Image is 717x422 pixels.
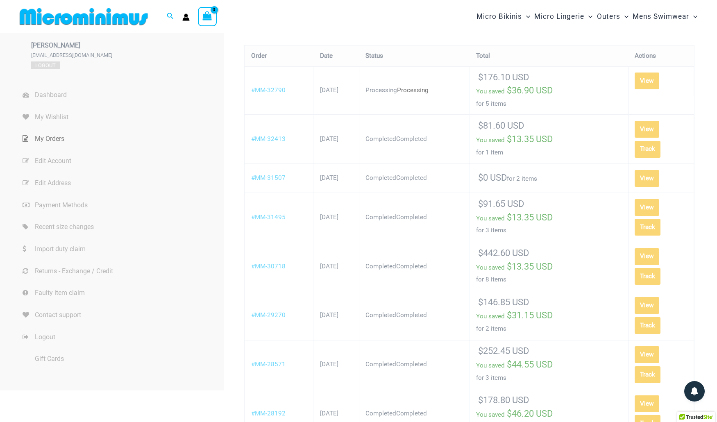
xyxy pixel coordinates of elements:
[478,199,524,209] span: 91.65 USD
[23,238,224,260] a: Import duty claim
[532,4,594,29] a: Micro LingerieMenu ToggleMenu Toggle
[597,6,620,27] span: Outers
[474,4,532,29] a: Micro BikinisMenu ToggleMenu Toggle
[35,89,222,101] span: Dashboard
[478,72,529,82] span: 176.10 USD
[470,66,629,115] td: for 5 items
[35,265,222,277] span: Returns - Exchange / Credit
[635,219,660,236] a: Track order number MM-31495
[251,263,286,270] a: View order number MM-30718
[476,358,622,372] div: You saved
[635,170,659,187] a: View order MM-31507
[534,6,584,27] span: Micro Lingerie
[478,248,483,258] span: $
[635,52,656,59] span: Actions
[31,52,112,58] span: [EMAIL_ADDRESS][DOMAIN_NAME]
[507,310,553,320] span: 31.15 USD
[23,150,224,172] a: Edit Account
[478,172,507,183] span: 0 USD
[251,361,286,368] a: View order number MM-28571
[35,331,222,343] span: Logout
[23,260,224,282] a: Returns - Exchange / Credit
[478,395,529,405] span: 178.80 USD
[23,128,224,150] a: My Orders
[478,297,483,307] span: $
[31,41,112,49] span: [PERSON_NAME]
[320,52,333,59] span: Date
[507,85,512,95] span: $
[478,120,524,131] span: 81.60 USD
[320,311,338,319] time: [DATE]
[470,242,629,291] td: for 8 items
[522,6,530,27] span: Menu Toggle
[478,395,483,405] span: $
[365,52,383,59] span: Status
[635,317,660,334] a: Track order number MM-29270
[251,52,267,59] span: Order
[595,4,631,29] a: OutersMenu ToggleMenu Toggle
[359,242,470,291] td: CompletedCompleted
[198,7,217,26] a: View Shopping Cart, empty
[689,6,697,27] span: Menu Toggle
[397,86,429,94] mark: Processing
[35,353,222,365] span: Gift Cards
[35,221,222,233] span: Recent size changes
[359,193,470,242] td: CompletedCompleted
[478,120,483,131] span: $
[478,172,483,183] span: $
[470,340,629,389] td: for 3 items
[476,133,622,147] div: You saved
[182,14,190,21] a: Account icon link
[16,7,151,26] img: MM SHOP LOGO FLAT
[635,73,659,89] a: View order MM-32790
[476,408,622,421] div: You saved
[476,261,622,274] div: You saved
[635,121,659,138] a: View order MM-32413
[635,268,660,285] a: Track order number MM-30718
[320,135,338,143] time: [DATE]
[35,177,222,189] span: Edit Address
[635,297,659,314] a: View order MM-29270
[507,408,512,419] span: $
[167,11,174,22] a: Search icon link
[635,248,659,265] a: View order MM-30718
[251,213,286,221] a: View order number MM-31495
[35,199,222,211] span: Payment Methods
[359,291,470,340] td: CompletedCompleted
[251,86,286,94] a: View order number MM-32790
[470,193,629,242] td: for 3 items
[476,84,622,98] div: You saved
[507,212,553,222] span: 13.35 USD
[476,6,522,27] span: Micro Bikinis
[251,174,286,182] a: View order number MM-31507
[635,346,659,363] a: View order MM-28571
[635,199,659,216] a: View order MM-31495
[23,106,224,128] a: My Wishlist
[507,212,512,222] span: $
[476,211,622,225] div: You saved
[23,348,224,370] a: Gift Cards
[631,4,699,29] a: Mens SwimwearMenu ToggleMenu Toggle
[507,261,553,272] span: 13.35 USD
[359,66,470,115] td: Processing
[470,163,629,193] td: for 2 items
[470,114,629,163] td: for 1 item
[23,172,224,194] a: Edit Address
[320,86,338,94] time: [DATE]
[473,3,701,30] nav: Site Navigation
[23,282,224,304] a: Faulty item claim
[478,346,483,356] span: $
[635,141,660,158] a: Track order number MM-32413
[31,61,60,69] a: Logout
[507,134,512,144] span: $
[507,85,553,95] span: 36.90 USD
[507,134,553,144] span: 13.35 USD
[359,163,470,193] td: CompletedCompleted
[476,309,622,323] div: You saved
[470,291,629,340] td: for 2 items
[23,304,224,326] a: Contact support
[584,6,592,27] span: Menu Toggle
[633,6,689,27] span: Mens Swimwear
[35,243,222,255] span: Import duty claim
[251,135,286,143] a: View order number MM-32413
